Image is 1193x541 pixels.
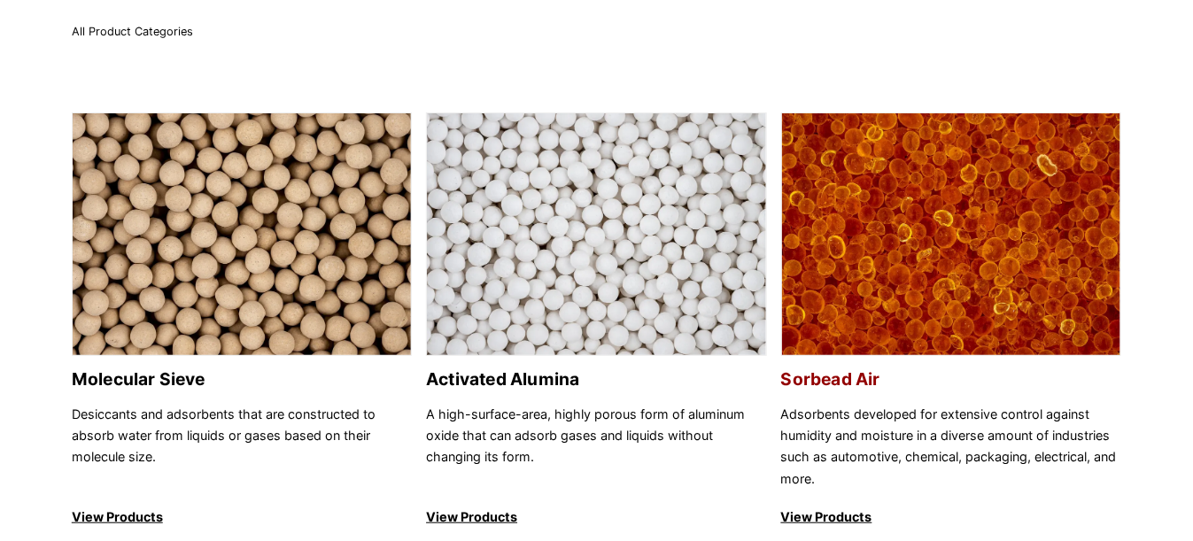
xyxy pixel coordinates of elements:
p: View Products [781,506,1121,528]
p: A high-surface-area, highly porous form of aluminum oxide that can adsorb gases and liquids witho... [426,404,766,491]
h2: Molecular Sieve [72,369,412,390]
h2: Activated Alumina [426,369,766,390]
img: Sorbead Air [782,113,1120,357]
a: Activated Alumina Activated Alumina A high-surface-area, highly porous form of aluminum oxide tha... [426,112,766,529]
a: Molecular Sieve Molecular Sieve Desiccants and adsorbents that are constructed to absorb water fr... [72,112,412,529]
p: Desiccants and adsorbents that are constructed to absorb water from liquids or gases based on the... [72,404,412,491]
p: View Products [72,506,412,528]
h2: Sorbead Air [781,369,1121,390]
img: Activated Alumina [427,113,765,357]
span: All Product Categories [72,25,193,38]
p: Adsorbents developed for extensive control against humidity and moisture in a diverse amount of i... [781,404,1121,491]
a: Sorbead Air Sorbead Air Adsorbents developed for extensive control against humidity and moisture ... [781,112,1121,529]
p: View Products [426,506,766,528]
img: Molecular Sieve [73,113,411,357]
